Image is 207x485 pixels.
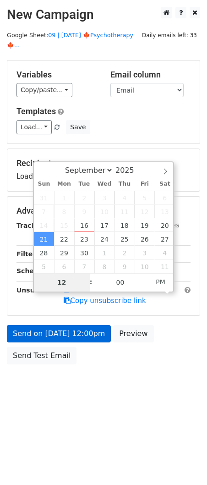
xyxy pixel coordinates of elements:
a: Daily emails left: 33 [139,32,200,39]
span: September 30, 2025 [74,246,94,259]
div: Loading... [16,158,191,182]
span: September 27, 2025 [155,232,175,246]
a: Send Test Email [7,347,76,364]
span: September 2, 2025 [74,191,94,204]
input: Minute [93,273,148,292]
span: September 18, 2025 [114,218,135,232]
span: Mon [54,181,74,187]
span: Sun [34,181,54,187]
span: September 6, 2025 [155,191,175,204]
strong: Schedule [16,267,49,275]
span: : [90,273,93,291]
a: 09 | [DATE] 🍁Psychotherapy🍁... [7,32,133,49]
span: October 6, 2025 [54,259,74,273]
input: Year [113,166,146,175]
a: Copy unsubscribe link [64,297,146,305]
span: October 4, 2025 [155,246,175,259]
span: Click to toggle [148,273,173,291]
h5: Recipients [16,158,191,168]
span: September 5, 2025 [135,191,155,204]
span: September 16, 2025 [74,218,94,232]
span: September 11, 2025 [114,204,135,218]
span: September 10, 2025 [94,204,114,218]
span: September 8, 2025 [54,204,74,218]
span: October 9, 2025 [114,259,135,273]
strong: Unsubscribe [16,287,61,294]
button: Save [66,120,90,134]
span: September 20, 2025 [155,218,175,232]
a: Templates [16,106,56,116]
h5: Variables [16,70,97,80]
span: September 7, 2025 [34,204,54,218]
span: Wed [94,181,114,187]
span: September 26, 2025 [135,232,155,246]
span: September 1, 2025 [54,191,74,204]
span: October 11, 2025 [155,259,175,273]
span: October 2, 2025 [114,246,135,259]
span: October 5, 2025 [34,259,54,273]
a: Copy/paste... [16,83,72,97]
strong: Tracking [16,222,47,229]
a: Load... [16,120,52,134]
span: September 22, 2025 [54,232,74,246]
span: September 17, 2025 [94,218,114,232]
strong: Filters [16,250,40,258]
span: September 23, 2025 [74,232,94,246]
span: September 19, 2025 [135,218,155,232]
small: Google Sheet: [7,32,133,49]
h5: Email column [110,70,191,80]
span: October 7, 2025 [74,259,94,273]
input: Hour [34,273,90,292]
span: September 21, 2025 [34,232,54,246]
span: Daily emails left: 33 [139,30,200,40]
label: UTM Codes [143,220,179,230]
span: October 1, 2025 [94,246,114,259]
span: Sat [155,181,175,187]
span: September 28, 2025 [34,246,54,259]
span: September 14, 2025 [34,218,54,232]
span: September 9, 2025 [74,204,94,218]
span: Fri [135,181,155,187]
span: October 3, 2025 [135,246,155,259]
span: September 13, 2025 [155,204,175,218]
iframe: Chat Widget [161,441,207,485]
span: September 3, 2025 [94,191,114,204]
a: Preview [113,325,153,342]
span: September 29, 2025 [54,246,74,259]
span: October 10, 2025 [135,259,155,273]
span: September 24, 2025 [94,232,114,246]
h5: Advanced [16,206,191,216]
span: September 15, 2025 [54,218,74,232]
span: September 12, 2025 [135,204,155,218]
h2: New Campaign [7,7,200,22]
span: Tue [74,181,94,187]
span: August 31, 2025 [34,191,54,204]
span: Thu [114,181,135,187]
a: Send on [DATE] 12:00pm [7,325,111,342]
span: September 25, 2025 [114,232,135,246]
span: October 8, 2025 [94,259,114,273]
span: September 4, 2025 [114,191,135,204]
